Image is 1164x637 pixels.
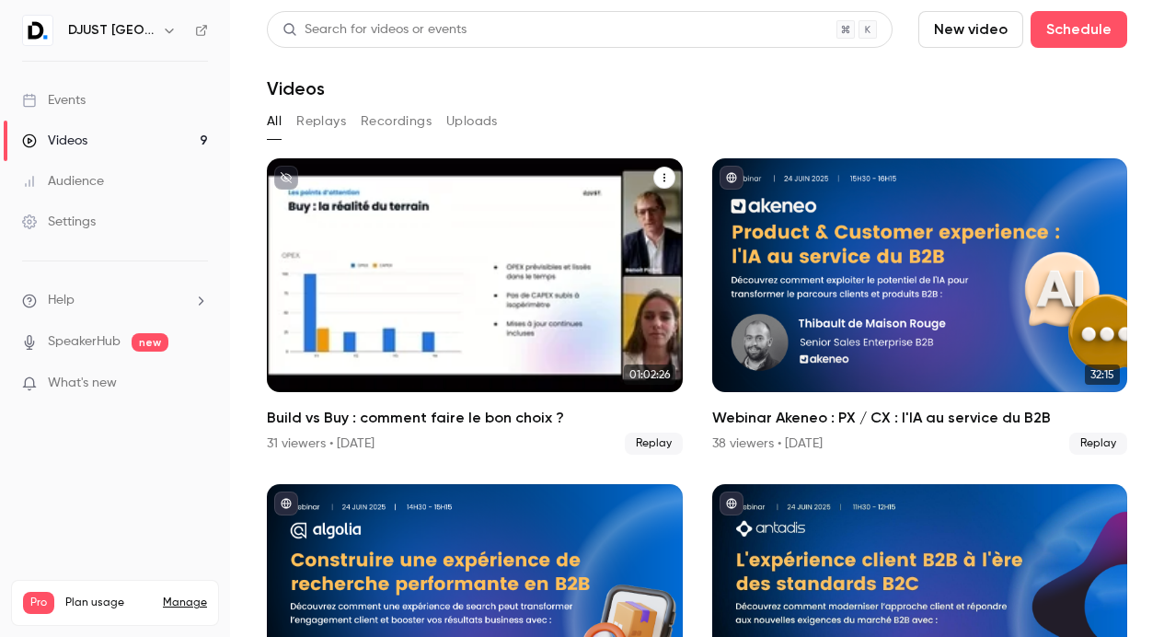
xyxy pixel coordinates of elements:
[274,492,298,515] button: published
[22,213,96,231] div: Settings
[23,592,54,614] span: Pro
[267,107,282,136] button: All
[361,107,432,136] button: Recordings
[267,158,683,455] li: Build vs Buy : comment faire le bon choix ?
[48,374,117,393] span: What's new
[267,11,1127,626] section: Videos
[267,434,375,453] div: 31 viewers • [DATE]
[446,107,498,136] button: Uploads
[282,20,467,40] div: Search for videos or events
[132,333,168,352] span: new
[48,291,75,310] span: Help
[918,11,1023,48] button: New video
[712,158,1128,455] li: Webinar Akeneo : PX / CX : l'IA au service du B2B
[65,596,152,610] span: Plan usage
[712,407,1128,429] h2: Webinar Akeneo : PX / CX : l'IA au service du B2B
[1069,433,1127,455] span: Replay
[267,158,683,455] a: 01:02:26Build vs Buy : comment faire le bon choix ?31 viewers • [DATE]Replay
[1085,365,1120,385] span: 32:15
[163,596,207,610] a: Manage
[267,407,683,429] h2: Build vs Buy : comment faire le bon choix ?
[712,158,1128,455] a: 32:15Webinar Akeneo : PX / CX : l'IA au service du B2B38 viewers • [DATE]Replay
[625,433,683,455] span: Replay
[720,166,743,190] button: published
[1031,11,1127,48] button: Schedule
[712,434,823,453] div: 38 viewers • [DATE]
[48,332,121,352] a: SpeakerHub
[720,492,743,515] button: published
[624,365,675,385] span: 01:02:26
[22,91,86,110] div: Events
[296,107,346,136] button: Replays
[267,77,325,99] h1: Videos
[22,132,87,150] div: Videos
[186,376,208,392] iframe: Noticeable Trigger
[274,166,298,190] button: unpublished
[22,291,208,310] li: help-dropdown-opener
[23,16,52,45] img: DJUST France
[22,172,104,191] div: Audience
[68,21,155,40] h6: DJUST [GEOGRAPHIC_DATA]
